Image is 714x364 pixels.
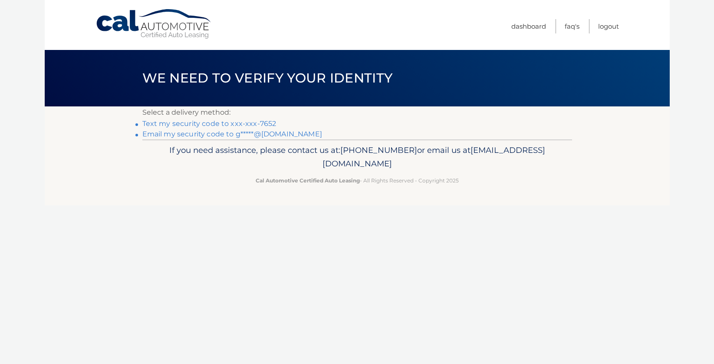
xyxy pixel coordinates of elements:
[340,145,417,155] span: [PHONE_NUMBER]
[142,70,393,86] span: We need to verify your identity
[565,19,579,33] a: FAQ's
[142,106,572,119] p: Select a delivery method:
[148,176,566,185] p: - All Rights Reserved - Copyright 2025
[142,119,276,128] a: Text my security code to xxx-xxx-7652
[598,19,619,33] a: Logout
[142,130,322,138] a: Email my security code to g*****@[DOMAIN_NAME]
[256,177,360,184] strong: Cal Automotive Certified Auto Leasing
[148,143,566,171] p: If you need assistance, please contact us at: or email us at
[95,9,213,40] a: Cal Automotive
[511,19,546,33] a: Dashboard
